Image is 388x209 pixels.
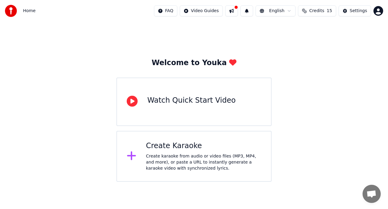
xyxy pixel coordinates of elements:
div: Settings [350,8,367,14]
div: Create karaoke from audio or video files (MP3, MP4, and more), or paste a URL to instantly genera... [146,153,262,171]
button: Video Guides [180,5,223,16]
button: Settings [339,5,371,16]
div: Create Karaoke [146,141,262,151]
span: 15 [327,8,332,14]
nav: breadcrumb [23,8,35,14]
div: Watch Quick Start Video [147,96,236,105]
div: Open chat [363,185,381,203]
div: Welcome to Youka [152,58,236,68]
span: Home [23,8,35,14]
span: Credits [309,8,324,14]
button: FAQ [154,5,177,16]
button: Credits15 [298,5,336,16]
img: youka [5,5,17,17]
